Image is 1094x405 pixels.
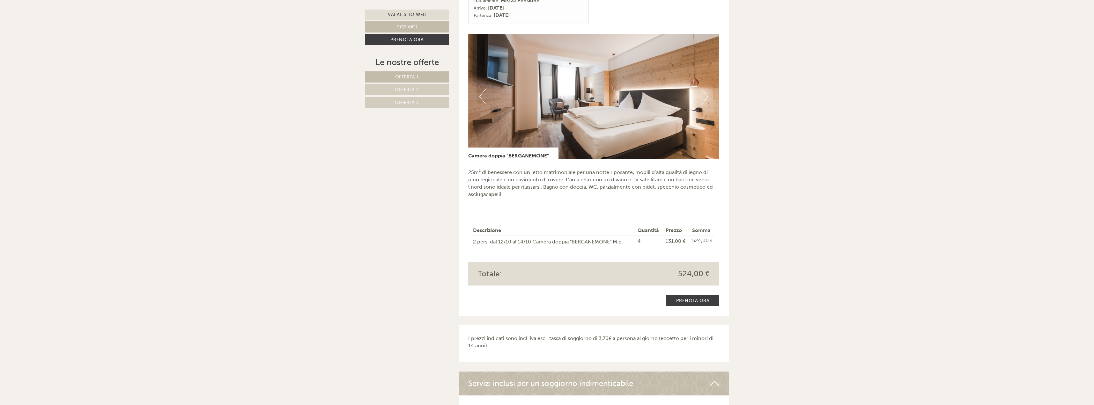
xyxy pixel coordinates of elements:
[365,21,449,33] a: Scrivici
[468,34,720,159] img: image
[663,226,690,235] th: Prezzo
[666,295,720,306] a: Prenota ora
[10,31,100,35] small: 10:59
[473,226,635,235] th: Descrizione
[701,89,708,105] button: Next
[488,5,504,11] b: [DATE]
[666,238,685,244] span: 131,00 €
[678,268,710,279] span: 524,00 €
[114,5,137,16] div: [DATE]
[365,10,449,20] a: Vai al sito web
[473,268,594,279] div: Totale:
[474,5,487,11] small: Arrivo:
[690,226,714,235] th: Somma
[395,74,419,80] span: Offerta 1
[474,13,492,18] small: Partenza:
[635,226,663,235] th: Quantità
[473,235,635,247] td: 2 pers. dal 12/10 al 14/10 Camera doppia "BERGANEMONE" M.p.
[468,169,720,198] p: 25m² di benessere con un letto matrimoniale per una notte riposante, mobili d’alta qualità di leg...
[494,12,510,18] b: [DATE]
[468,335,720,350] p: I prezzi indicati sono incl. iva escl. tassa di soggiorno di 3,70€ a persona al giorno (eccetto p...
[459,372,729,395] div: Servizi inclusi per un soggiorno indimenticabile
[219,168,252,179] button: Invia
[5,17,104,37] div: Buon giorno, come possiamo aiutarla?
[365,34,449,45] a: Prenota ora
[635,235,663,247] td: 4
[395,87,419,92] span: Offerta 2
[468,148,558,160] div: Camera doppia "BERGANEMONE"
[10,18,100,24] div: Hotel [GEOGRAPHIC_DATA]
[479,89,486,105] button: Previous
[365,56,449,68] div: Le nostre offerte
[690,235,714,247] td: 524,00 €
[395,100,419,105] span: Offerta 3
